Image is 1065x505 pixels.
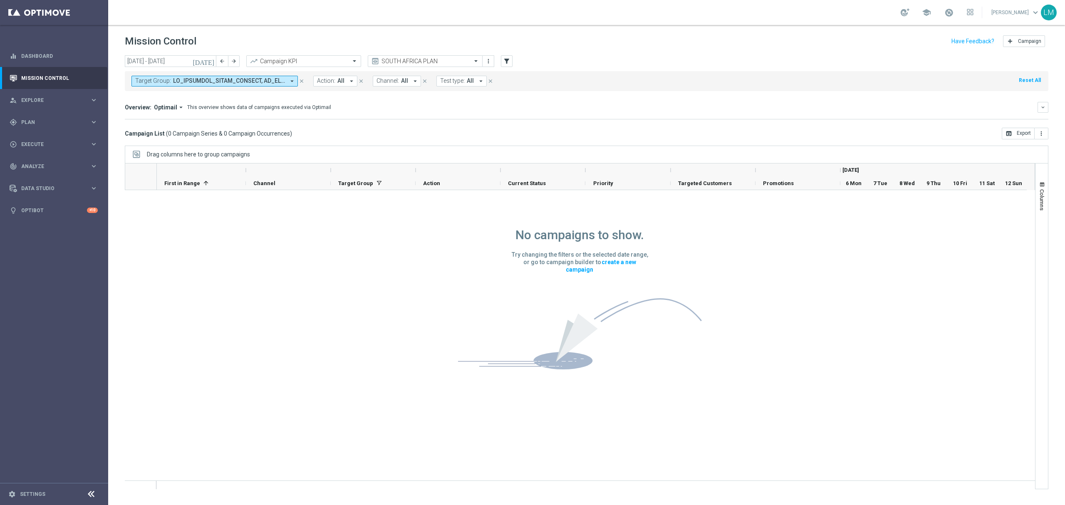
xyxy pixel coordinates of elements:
[488,78,493,84] i: close
[1035,128,1048,139] button: more_vert
[9,75,98,82] div: Mission Control
[1005,180,1022,186] span: 12 Sun
[953,180,967,186] span: 10 Fri
[10,119,90,126] div: Plan
[1038,130,1045,137] i: more_vert
[21,120,90,125] span: Plan
[10,141,90,148] div: Execute
[9,185,98,192] button: Data Studio keyboard_arrow_right
[21,67,98,89] a: Mission Control
[288,77,296,85] i: arrow_drop_down
[678,180,732,186] span: Targeted Customers
[21,142,90,147] span: Execute
[187,104,331,111] div: This overview shows data of campaigns executed via Optimail
[9,207,98,214] button: lightbulb Optibot +10
[219,58,225,64] i: arrow_back
[846,180,862,186] span: 6 Mon
[338,180,373,186] span: Target Group
[228,55,240,67] button: arrow_forward
[477,77,485,85] i: arrow_drop_down
[20,492,45,497] a: Settings
[299,78,305,84] i: close
[125,55,216,67] input: Select date range
[358,78,364,84] i: close
[1031,8,1040,17] span: keyboard_arrow_down
[1039,189,1045,210] span: Columns
[135,77,171,84] span: Target Group:
[216,55,228,67] button: arrow_back
[357,77,365,86] button: close
[373,76,421,87] button: Channel: All arrow_drop_down
[10,45,98,67] div: Dashboard
[10,67,98,89] div: Mission Control
[1007,38,1013,45] i: add
[21,45,98,67] a: Dashboard
[484,56,493,66] button: more_vert
[9,163,98,170] button: track_changes Analyze keyboard_arrow_right
[899,180,915,186] span: 8 Wed
[9,97,98,104] button: person_search Explore keyboard_arrow_right
[1041,5,1057,20] div: LM
[842,167,859,173] span: [DATE]
[10,163,17,170] i: track_changes
[503,57,510,65] i: filter_alt
[979,180,995,186] span: 11 Sat
[231,58,237,64] i: arrow_forward
[436,76,487,87] button: Test type: All arrow_drop_down
[371,57,379,65] i: preview
[411,77,419,85] i: arrow_drop_down
[348,77,355,85] i: arrow_drop_down
[1018,76,1042,85] button: Reset All
[9,119,98,126] div: gps_fixed Plan keyboard_arrow_right
[368,55,483,67] ng-select: SOUTH AFRICA PLAN
[8,490,16,498] i: settings
[193,57,215,65] i: [DATE]
[423,180,440,186] span: Action
[926,180,941,186] span: 9 Thu
[10,97,90,104] div: Explore
[147,151,250,158] span: Drag columns here to group campaigns
[298,77,305,86] button: close
[125,104,151,111] h3: Overview:
[376,77,399,84] span: Channel:
[21,186,90,191] span: Data Studio
[10,207,17,214] i: lightbulb
[485,58,492,64] i: more_vert
[10,97,17,104] i: person_search
[125,130,292,137] h3: Campaign List
[246,55,361,67] ng-select: Campaign KPI
[164,180,200,186] span: First in Range
[313,76,357,87] button: Action: All arrow_drop_down
[21,164,90,169] span: Analyze
[90,96,98,104] i: keyboard_arrow_right
[566,257,636,274] a: create a new campaign
[9,141,98,148] button: play_circle_outline Execute keyboard_arrow_right
[991,6,1041,19] a: [PERSON_NAME]keyboard_arrow_down
[401,77,408,84] span: All
[9,53,98,59] button: equalizer Dashboard
[1002,128,1035,139] button: open_in_browser Export
[253,180,275,186] span: Channel
[487,77,494,86] button: close
[131,76,298,87] button: Target Group: LO_IPSUMDOL_SITAM_CONSECT, AD_ELITSEDD_EIUSM_TEMPORI_UTLABOREE_DOLOR 5_MAGN_ALIQ, E...
[10,185,90,192] div: Data Studio
[90,162,98,170] i: keyboard_arrow_right
[21,98,90,103] span: Explore
[250,57,258,65] i: trending_up
[10,119,17,126] i: gps_fixed
[173,77,285,84] span: LO_IPSUMDOL_SITAM_CONSECT, AD_ELITSEDD_EIUSM_TEMPORI_UTLABOREE_DOLOR 5_MAGN_ALIQ, EN_ADMINIMV_QUI...
[21,199,87,221] a: Optibot
[422,78,428,84] i: close
[151,104,187,111] button: Optimail arrow_drop_down
[951,38,994,44] input: Have Feedback?
[763,180,794,186] span: Promotions
[290,130,292,137] span: )
[10,199,98,221] div: Optibot
[440,77,465,84] span: Test type:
